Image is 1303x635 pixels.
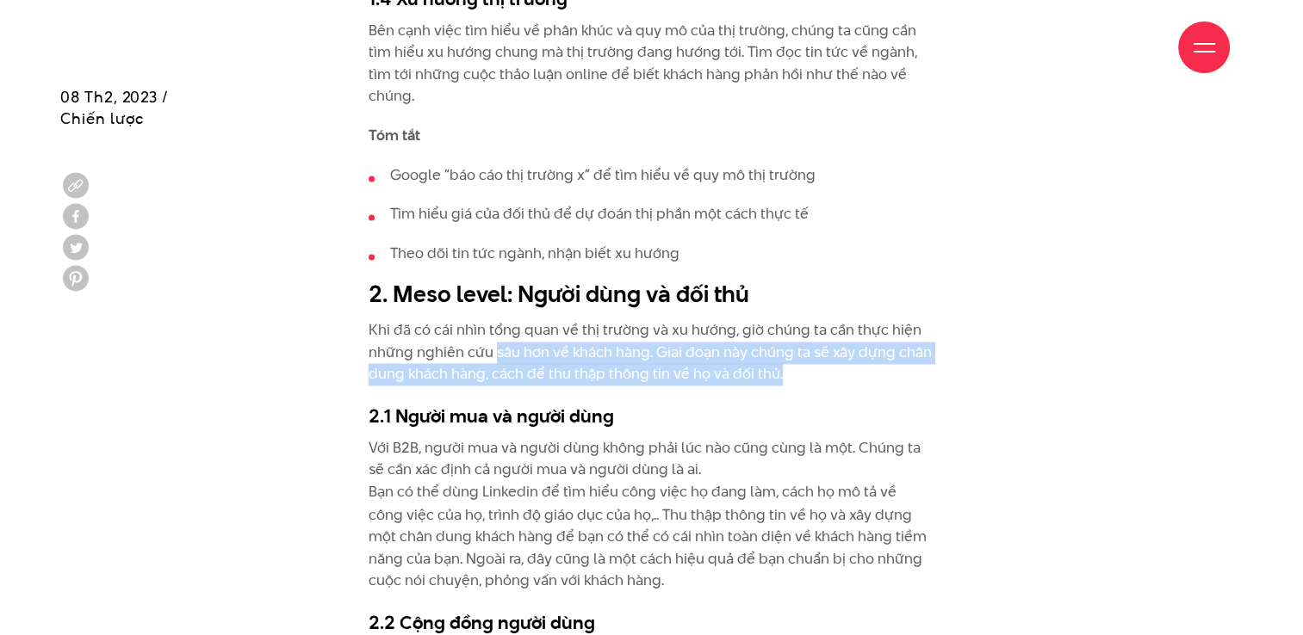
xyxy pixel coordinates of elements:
[369,203,934,225] li: Tìm hiểu giá của đối thủ để dự đoán thị phần một cách thực tế
[60,86,169,129] span: 08 Th2, 2023 / Chiến lược
[369,608,934,634] h3: 2.2 Cộng đồng người dùng
[369,437,934,591] p: Với B2B, người mua và người dùng không phải lúc nào cũng cùng là một. Chúng ta sẽ cần xác định cả...
[369,278,934,311] h2: 2. Meso level: Người dùng và đối thủ
[369,125,420,145] strong: Tóm tắt
[369,319,934,385] p: Khi đã có cái nhìn tổng quan về thị trường và xu hướng, giờ chúng ta cần thực hiện những nghiên c...
[369,164,934,187] li: Google “báo cáo thị trường x” để tìm hiểu về quy mô thị trường
[369,403,934,428] h3: 2.1 Người mua và người dùng
[369,243,934,265] li: Theo dõi tin tức ngành, nhận biết xu hướng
